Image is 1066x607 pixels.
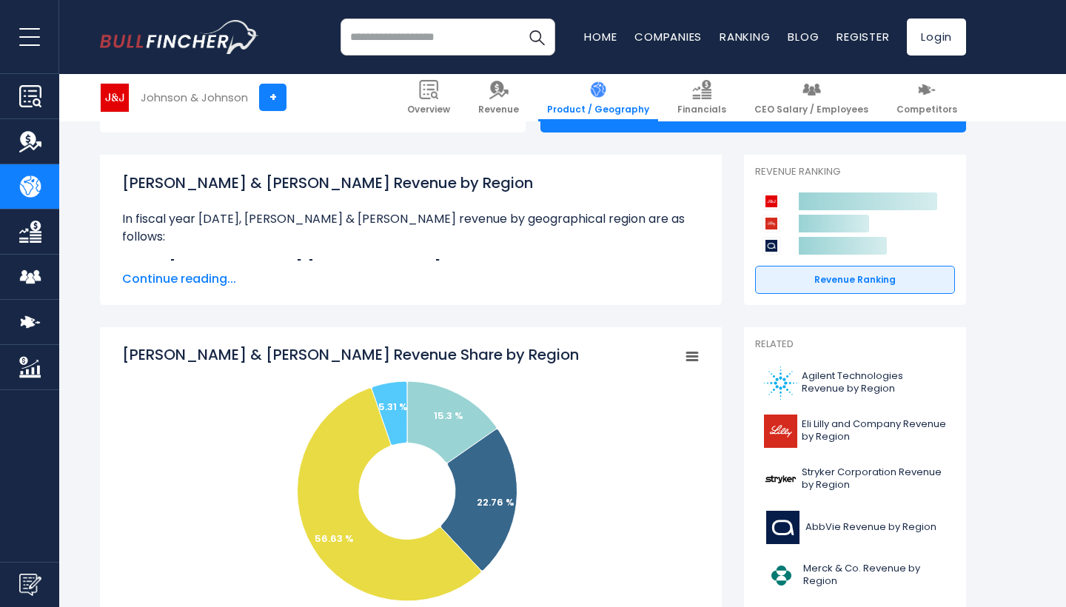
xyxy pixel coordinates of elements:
[762,237,780,255] img: AbbVie competitors logo
[634,29,702,44] a: Companies
[764,559,799,592] img: MRK logo
[100,20,259,54] a: Go to homepage
[137,258,443,275] b: Asia-[GEOGRAPHIC_DATA], [GEOGRAPHIC_DATA]:
[788,29,819,44] a: Blog
[677,104,726,115] span: Financials
[837,29,889,44] a: Register
[378,400,408,414] text: 5.31 %
[100,20,259,54] img: bullfincher logo
[802,418,946,443] span: Eli Lilly and Company Revenue by Region
[755,459,955,500] a: Stryker Corporation Revenue by Region
[764,463,797,496] img: SYK logo
[584,29,617,44] a: Home
[755,507,955,548] a: AbbVie Revenue by Region
[518,19,555,56] button: Search
[745,74,877,121] a: CEO Salary / Employees
[755,363,955,403] a: Agilent Technologies Revenue by Region
[469,74,528,121] a: Revenue
[754,104,868,115] span: CEO Salary / Employees
[668,74,735,121] a: Financials
[764,415,797,448] img: LLY logo
[907,19,966,56] a: Login
[122,344,579,365] tspan: [PERSON_NAME] & [PERSON_NAME] Revenue Share by Region
[888,74,966,121] a: Competitors
[720,29,770,44] a: Ranking
[434,409,463,423] text: 15.3 %
[755,266,955,294] a: Revenue Ranking
[762,215,780,232] img: Eli Lilly and Company competitors logo
[398,74,459,121] a: Overview
[122,210,700,246] p: In fiscal year [DATE], [PERSON_NAME] & [PERSON_NAME] revenue by geographical region are as follows:
[764,511,801,544] img: ABBV logo
[122,270,700,288] span: Continue reading...
[259,84,286,111] a: +
[407,104,450,115] span: Overview
[755,338,955,351] p: Related
[764,366,797,400] img: A logo
[755,411,955,452] a: Eli Lilly and Company Revenue by Region
[122,258,700,275] li: $13.59 B
[896,104,957,115] span: Competitors
[755,555,955,596] a: Merck & Co. Revenue by Region
[477,495,514,509] text: 22.76 %
[547,104,649,115] span: Product / Geography
[478,104,519,115] span: Revenue
[762,192,780,210] img: Johnson & Johnson competitors logo
[315,531,354,546] text: 56.63 %
[101,84,129,112] img: JNJ logo
[803,563,946,588] span: Merck & Co. Revenue by Region
[755,166,955,178] p: Revenue Ranking
[538,74,658,121] a: Product / Geography
[805,521,936,534] span: AbbVie Revenue by Region
[802,466,946,492] span: Stryker Corporation Revenue by Region
[122,172,700,194] h1: [PERSON_NAME] & [PERSON_NAME] Revenue by Region
[141,89,248,106] div: Johnson & Johnson
[802,370,946,395] span: Agilent Technologies Revenue by Region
